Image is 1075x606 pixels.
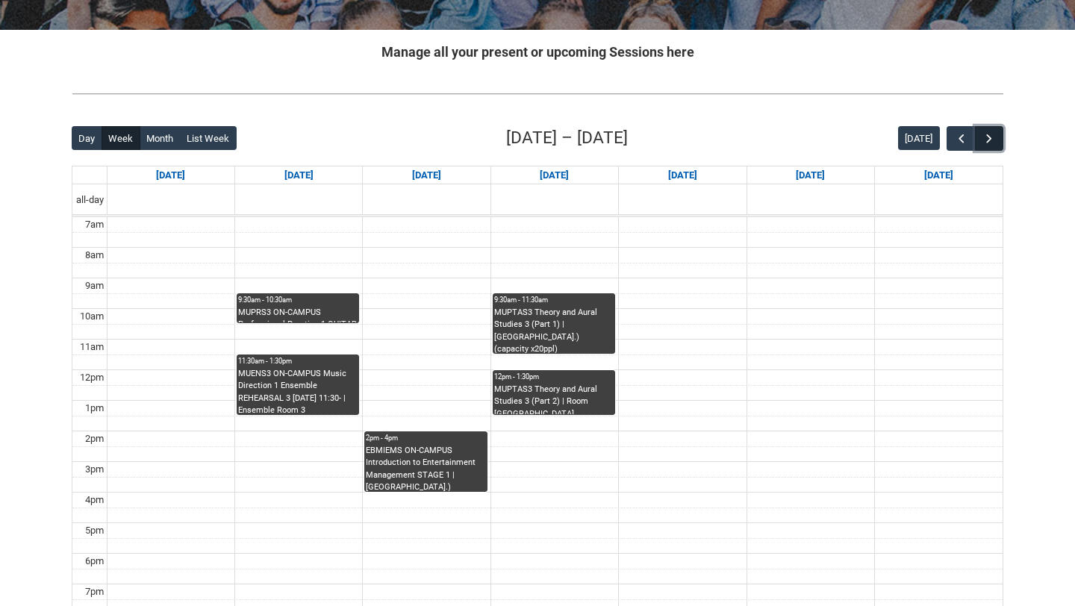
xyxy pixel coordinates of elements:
div: 2pm - 4pm [366,433,485,443]
div: 7am [82,217,107,232]
button: Month [140,126,181,150]
div: MUPRS3 ON-CAMPUS Professional Practice 1 GUITAR TECH STAGE 3 MON 9:30 | Ensemble Room 6 ([GEOGRAP... [238,307,358,323]
button: List Week [180,126,237,150]
button: Previous Week [947,126,975,151]
a: Go to September 26, 2025 [793,166,828,184]
div: 12pm - 1:30pm [494,372,614,382]
div: MUPTAS3 Theory and Aural Studies 3 (Part 1) | [GEOGRAPHIC_DATA].) (capacity x20ppl) [494,307,614,354]
div: 9:30am - 11:30am [494,295,614,305]
div: MUPTAS3 Theory and Aural Studies 3 (Part 2) | Room [GEOGRAPHIC_DATA] ([GEOGRAPHIC_DATA].) (capaci... [494,384,614,415]
span: all-day [73,193,107,207]
div: 5pm [82,523,107,538]
button: Day [72,126,102,150]
div: 2pm [82,431,107,446]
div: EBMIEMS ON-CAMPUS Introduction to Entertainment Management STAGE 1 | [GEOGRAPHIC_DATA].) (capacit... [366,445,485,492]
div: 11am [77,340,107,354]
div: 10am [77,309,107,324]
a: Go to September 21, 2025 [153,166,188,184]
div: 1pm [82,401,107,416]
a: Go to September 27, 2025 [921,166,956,184]
a: Go to September 23, 2025 [409,166,444,184]
a: Go to September 24, 2025 [537,166,572,184]
button: Next Week [975,126,1003,151]
h2: Manage all your present or upcoming Sessions here [72,42,1003,62]
h2: [DATE] – [DATE] [506,125,628,151]
div: 9am [82,278,107,293]
div: MUENS3 ON-CAMPUS Music Direction 1 Ensemble REHEARSAL 3 [DATE] 11:30- | Ensemble Room 3 ([GEOGRAP... [238,368,358,415]
button: Week [102,126,140,150]
div: 12pm [77,370,107,385]
div: 8am [82,248,107,263]
div: 7pm [82,584,107,599]
a: Go to September 22, 2025 [281,166,317,184]
button: [DATE] [898,126,940,150]
div: 4pm [82,493,107,507]
img: REDU_GREY_LINE [72,86,1003,101]
div: 11:30am - 1:30pm [238,356,358,366]
a: Go to September 25, 2025 [665,166,700,184]
div: 6pm [82,554,107,569]
div: 3pm [82,462,107,477]
div: 9:30am - 10:30am [238,295,358,305]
